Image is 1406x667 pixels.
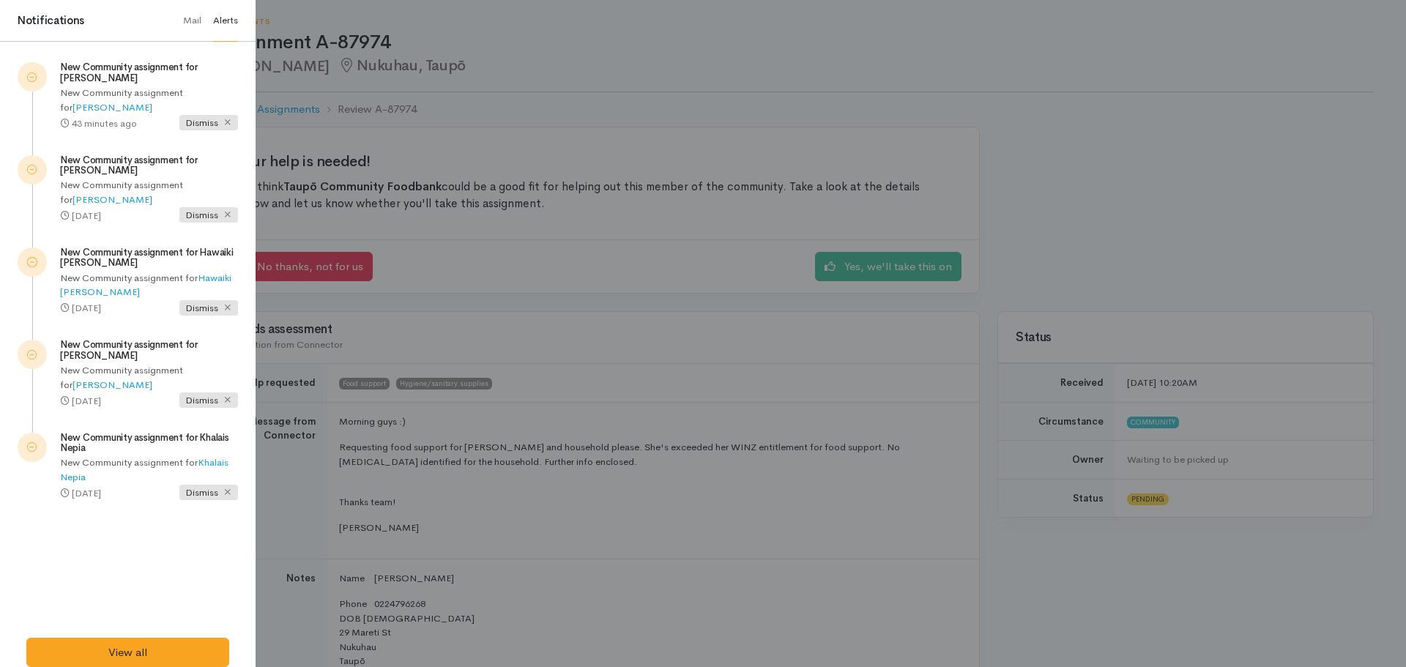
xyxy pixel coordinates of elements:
[60,456,228,483] a: Khalais Nepia
[179,207,238,223] span: Dismiss
[72,379,152,391] a: [PERSON_NAME]
[72,395,101,407] time: [DATE]
[72,101,152,113] a: [PERSON_NAME]
[72,302,101,314] time: [DATE]
[60,86,238,114] p: New Community assignment for
[72,487,101,499] time: [DATE]
[18,12,84,29] h4: Notifications
[72,117,137,130] time: 43 minutes ago
[60,271,238,299] p: New Community assignment for
[179,485,238,500] span: Dismiss
[179,115,238,130] span: Dismiss
[60,178,238,206] p: New Community assignment for
[72,209,101,222] time: [DATE]
[60,247,238,269] h5: New Community assignment for Hawaiki [PERSON_NAME]
[60,363,238,392] p: New Community assignment for
[60,340,238,361] h5: New Community assignment for [PERSON_NAME]
[179,392,238,408] span: Dismiss
[60,455,238,484] p: New Community assignment for
[60,62,238,83] h5: New Community assignment for [PERSON_NAME]
[60,155,238,176] h5: New Community assignment for [PERSON_NAME]
[72,193,152,206] a: [PERSON_NAME]
[179,300,238,316] span: Dismiss
[60,433,238,454] h5: New Community assignment for Khalais Nepia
